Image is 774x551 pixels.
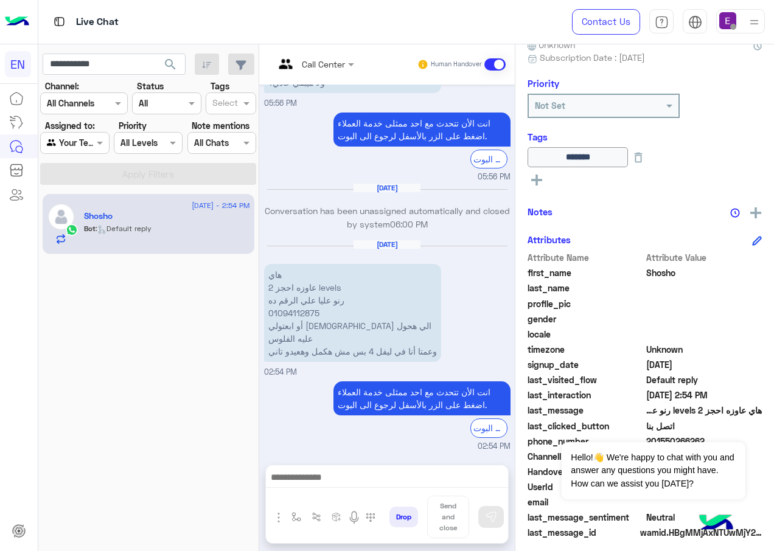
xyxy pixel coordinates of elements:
span: last_message [528,404,644,417]
img: Logo [5,9,29,35]
img: Trigger scenario [312,512,321,522]
button: Apply Filters [40,163,256,185]
label: Priority [119,119,147,132]
span: ChannelId [528,450,644,463]
div: الرجوع الى البوت [470,150,507,168]
span: last_name [528,282,644,294]
span: 02:54 PM [264,367,297,376]
div: الرجوع الى البوت [470,418,507,437]
p: Conversation has been unassigned automatically and closed by system [264,204,511,230]
label: Status [137,80,164,92]
span: Unknown [528,38,575,51]
img: profile [747,15,762,30]
span: phone_number [528,435,644,448]
img: tab [52,14,67,29]
img: select flow [291,512,301,522]
span: null [646,328,762,341]
img: make a call [366,513,375,522]
span: Shosho [646,266,762,279]
span: null [646,313,762,325]
button: create order [327,507,347,527]
span: 06:00 PM [390,219,428,229]
h6: Attributes [528,234,571,245]
span: Default reply [646,373,762,386]
span: هاي عاوزه احجز 2 levels رنو عليا علي الرقم ده 01094112875 أو ابعتولي الرقم الي هحول عليه الفلوس و... [646,404,762,417]
span: Bot [84,224,96,233]
img: send message [485,511,497,523]
span: 05:56 PM [478,172,511,183]
span: 2024-11-29T15:44:45.113Z [646,358,762,371]
span: 05:56 PM [264,99,297,108]
span: signup_date [528,358,644,371]
span: locale [528,328,644,341]
span: Attribute Value [646,251,762,264]
button: Send and close [427,496,469,538]
div: Select [211,96,238,112]
span: last_interaction [528,389,644,401]
img: userImage [719,12,736,29]
span: [DATE] - 2:54 PM [192,200,249,211]
p: 2/9/2025, 2:54 PM [333,381,511,415]
span: UserId [528,480,644,493]
span: : Default reply [96,224,152,233]
span: last_clicked_button [528,420,644,432]
span: timezone [528,343,644,356]
img: create order [332,512,341,522]
p: Live Chat [76,14,119,30]
img: send voice note [347,510,361,525]
img: hulul-logo.png [695,502,737,545]
button: search [156,54,186,80]
h6: Tags [528,131,762,142]
label: Assigned to: [45,119,95,132]
span: last_message_id [528,526,638,539]
p: 21/8/2025, 5:56 PM [333,113,511,147]
h6: Notes [528,206,553,217]
h6: Priority [528,78,559,89]
img: defaultAdmin.png [47,203,75,230]
span: Attribute Name [528,251,644,264]
button: select flow [287,507,307,527]
button: Trigger scenario [307,507,327,527]
small: Human Handover [431,60,482,69]
label: Channel: [45,80,79,92]
img: add [750,207,761,218]
span: Unknown [646,343,762,356]
a: tab [649,9,674,35]
span: last_message_sentiment [528,511,644,524]
span: 2025-09-02T11:54:17.739Z [646,389,762,401]
img: tab [655,15,669,29]
img: notes [730,208,740,218]
span: email [528,496,644,508]
span: gender [528,313,644,325]
span: search [163,57,178,72]
div: EN [5,51,31,77]
img: tab [688,15,702,29]
span: wamid.HBgMMjAxNTUwMjY2MjYyFQIAEhgUM0EwM0U3MTE5NzdCRjcwMzZERkMA [640,526,762,539]
p: 2/9/2025, 2:54 PM [264,264,441,362]
span: null [646,496,762,508]
span: profile_pic [528,297,644,310]
label: Note mentions [192,119,249,132]
button: Drop [389,507,418,527]
span: first_name [528,266,644,279]
img: send attachment [271,510,286,525]
a: Contact Us [572,9,640,35]
label: Tags [211,80,229,92]
img: WhatsApp [66,224,78,236]
span: last_visited_flow [528,373,644,386]
h6: [DATE] [354,184,420,192]
span: Subscription Date : [DATE] [540,51,645,64]
span: Hello!👋 We're happy to chat with you and answer any questions you might have. How can we assist y... [562,442,745,499]
span: HandoverOn [528,465,644,478]
span: 02:54 PM [478,441,511,452]
h5: Shosho [84,211,113,221]
h6: [DATE] [354,240,420,249]
span: 0 [646,511,762,524]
